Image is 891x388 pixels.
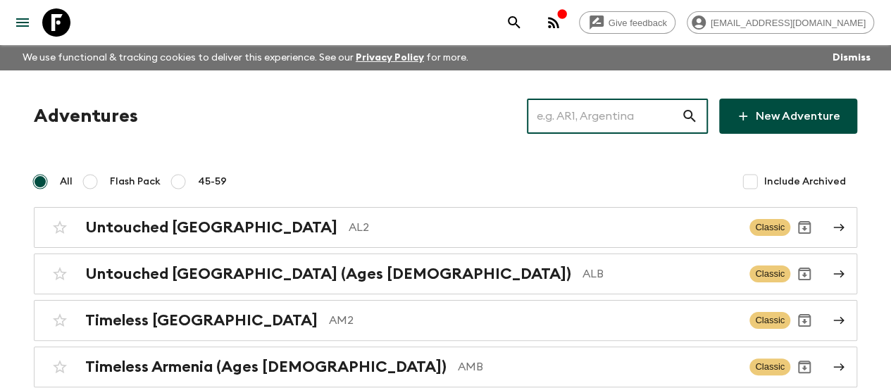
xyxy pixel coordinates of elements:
button: Archive [790,213,818,242]
button: Dismiss [829,48,874,68]
span: Classic [749,265,790,282]
button: Archive [790,353,818,381]
div: [EMAIL_ADDRESS][DOMAIN_NAME] [687,11,874,34]
span: Classic [749,358,790,375]
span: Flash Pack [110,175,161,189]
p: AMB [458,358,738,375]
a: Give feedback [579,11,675,34]
span: [EMAIL_ADDRESS][DOMAIN_NAME] [703,18,873,28]
h2: Untouched [GEOGRAPHIC_DATA] [85,218,337,237]
a: Timeless [GEOGRAPHIC_DATA]AM2ClassicArchive [34,300,857,341]
p: AM2 [329,312,738,329]
button: menu [8,8,37,37]
p: ALB [582,265,738,282]
a: New Adventure [719,99,857,134]
h2: Timeless Armenia (Ages [DEMOGRAPHIC_DATA]) [85,358,447,376]
a: Untouched [GEOGRAPHIC_DATA]AL2ClassicArchive [34,207,857,248]
h1: Adventures [34,102,138,130]
button: search adventures [500,8,528,37]
h2: Timeless [GEOGRAPHIC_DATA] [85,311,318,330]
span: All [60,175,73,189]
p: AL2 [349,219,738,236]
span: Classic [749,219,790,236]
span: Give feedback [601,18,675,28]
button: Archive [790,306,818,334]
span: 45-59 [198,175,227,189]
p: We use functional & tracking cookies to deliver this experience. See our for more. [17,45,474,70]
a: Timeless Armenia (Ages [DEMOGRAPHIC_DATA])AMBClassicArchive [34,346,857,387]
h2: Untouched [GEOGRAPHIC_DATA] (Ages [DEMOGRAPHIC_DATA]) [85,265,571,283]
button: Archive [790,260,818,288]
a: Untouched [GEOGRAPHIC_DATA] (Ages [DEMOGRAPHIC_DATA])ALBClassicArchive [34,254,857,294]
a: Privacy Policy [356,53,424,63]
span: Classic [749,312,790,329]
input: e.g. AR1, Argentina [527,96,681,136]
span: Include Archived [764,175,846,189]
